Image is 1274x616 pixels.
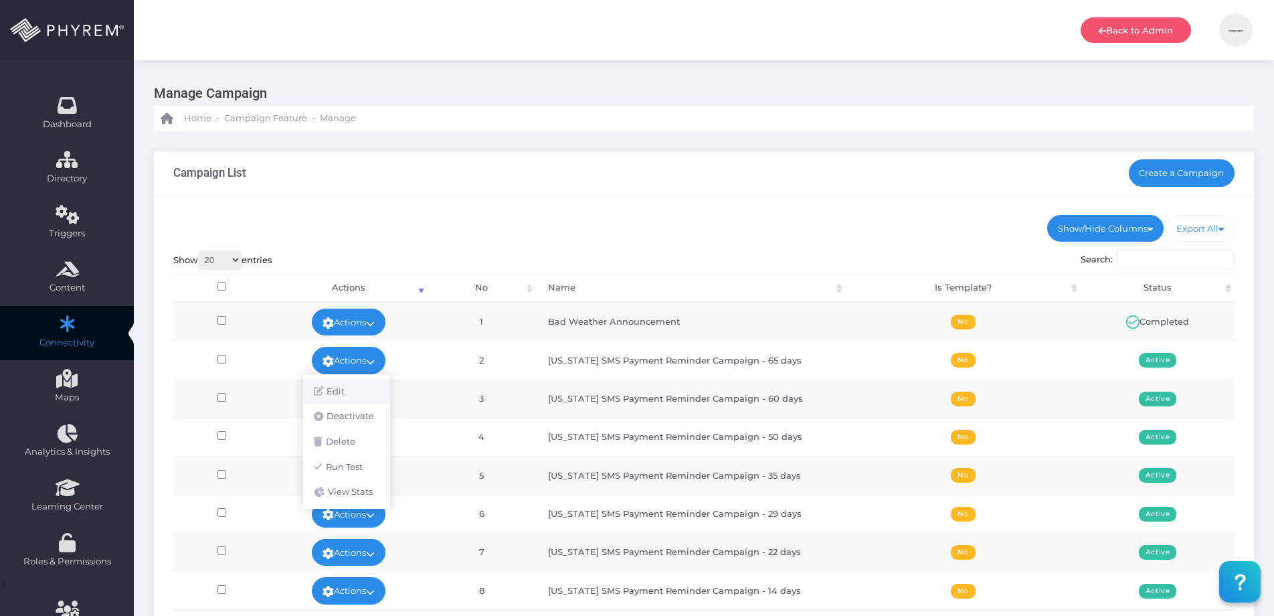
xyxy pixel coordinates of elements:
[951,353,975,368] span: No
[536,380,846,418] td: [US_STATE] SMS Payment Reminder Campaign - 60 days
[536,341,846,379] td: [US_STATE] SMS Payment Reminder Campaign - 65 days
[951,430,975,445] span: No
[1139,468,1177,483] span: Active
[1139,430,1177,445] span: Active
[428,495,536,533] td: 6
[1139,392,1177,406] span: Active
[43,118,92,131] span: Dashboard
[428,303,536,341] td: 1
[320,106,356,131] a: Manage
[312,347,385,374] a: Actions
[9,500,125,514] span: Learning Center
[1081,274,1235,303] th: Status: activate to sort column ascending
[9,172,125,185] span: Directory
[303,455,390,480] a: Run Test
[1139,584,1177,599] span: Active
[428,533,536,571] td: 7
[1139,545,1177,560] span: Active
[9,555,125,568] span: Roles & Permissions
[303,379,390,404] a: Edit
[224,112,307,125] span: Campaign Feature
[428,456,536,494] td: 5
[9,281,125,295] span: Content
[320,112,356,125] span: Manage
[536,495,846,533] td: [US_STATE] SMS Payment Reminder Campaign - 29 days
[312,501,385,528] a: Actions
[428,418,536,456] td: 4
[198,250,242,270] select: Showentries
[1081,250,1235,269] label: Search:
[428,341,536,379] td: 2
[536,571,846,609] td: [US_STATE] SMS Payment Reminder Campaign - 14 days
[1139,353,1177,368] span: Active
[214,112,221,125] li: -
[536,274,846,303] th: Name: activate to sort column ascending
[536,533,846,571] td: [US_STATE] SMS Payment Reminder Campaign - 22 days
[312,577,385,604] a: Actions
[184,112,211,125] span: Home
[951,392,975,406] span: No
[951,507,975,522] span: No
[9,445,125,459] span: Analytics & Insights
[312,539,385,566] a: Actions
[1126,315,1140,329] img: ic_active.svg
[536,303,846,341] td: Bad Weather Announcement
[303,479,390,505] a: View Stats
[303,429,390,455] a: Delete
[1126,316,1189,327] span: Completed
[154,80,1244,106] h3: Manage Campaign
[161,106,211,131] a: Home
[310,112,317,125] li: -
[9,336,125,350] span: Connectivity
[303,404,390,429] a: Deactivate
[536,418,846,456] td: [US_STATE] SMS Payment Reminder Campaign - 50 days
[951,584,975,599] span: No
[270,274,428,303] th: Actions
[1139,507,1177,522] span: Active
[173,166,246,179] h3: Campaign List
[846,274,1081,303] th: Is Template?: activate to sort column ascending
[55,391,79,404] span: Maps
[951,468,975,483] span: No
[1166,215,1235,242] a: Export All
[1081,17,1191,43] a: Back to Admin
[312,309,385,335] a: Actions
[1117,250,1235,269] input: Search:
[224,106,307,131] a: Campaign Feature
[173,250,272,270] label: Show entries
[428,571,536,609] td: 8
[536,456,846,494] td: [US_STATE] SMS Payment Reminder Campaign - 35 days
[1129,159,1235,186] a: Create a Campaign
[9,227,125,240] span: Triggers
[428,274,536,303] th: No: activate to sort column ascending
[428,380,536,418] td: 3
[951,545,975,560] span: No
[951,315,975,329] span: No
[1047,215,1164,242] a: Show/Hide Columns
